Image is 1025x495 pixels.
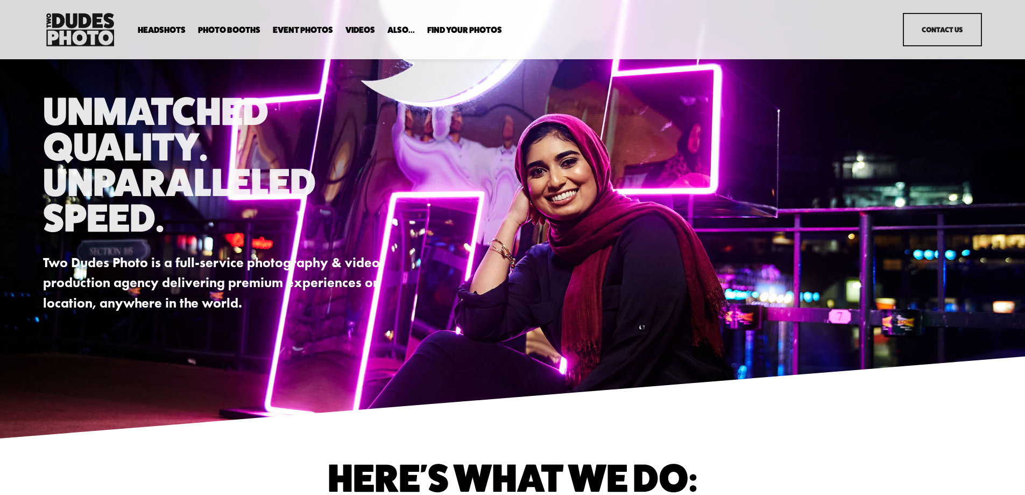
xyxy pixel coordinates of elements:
[345,25,375,36] a: Videos
[387,25,415,36] a: folder dropdown
[427,25,502,36] a: folder dropdown
[198,26,260,34] span: Photo Booths
[427,26,502,34] span: Find Your Photos
[273,25,333,36] a: Event Photos
[387,26,415,34] span: Also...
[43,93,392,235] h1: Unmatched Quality. Unparalleled Speed.
[198,25,260,36] a: folder dropdown
[43,10,117,49] img: Two Dudes Photo | Headshots, Portraits &amp; Photo Booths
[138,25,186,36] a: folder dropdown
[43,254,384,311] strong: Two Dudes Photo is a full-service photography & video production agency delivering premium experi...
[138,26,186,34] span: Headshots
[903,13,982,46] a: Contact Us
